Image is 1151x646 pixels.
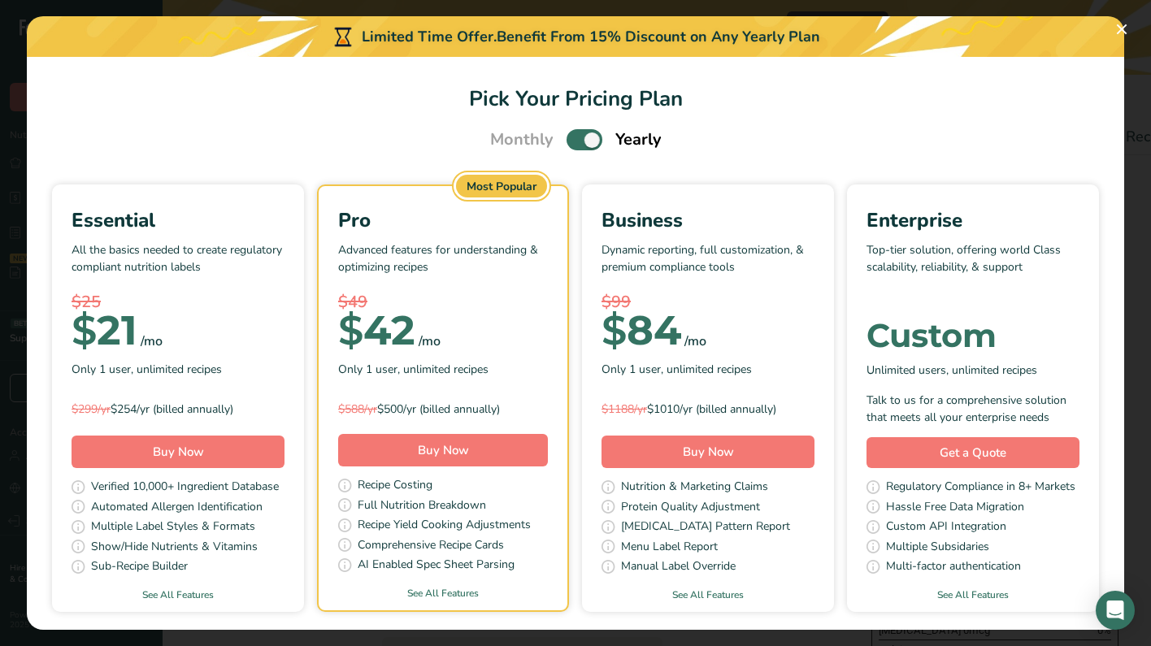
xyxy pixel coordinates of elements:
[886,538,989,558] span: Multiple Subsidaries
[72,206,284,235] div: Essential
[602,401,814,418] div: $1010/yr (billed annually)
[886,557,1021,578] span: Multi-factor authentication
[940,444,1006,462] span: Get a Quote
[338,401,548,418] div: $500/yr (billed annually)
[358,516,531,536] span: Recipe Yield Cooking Adjustments
[847,587,1099,602] a: See All Features
[358,536,504,557] span: Comprehensive Recipe Cards
[1096,591,1135,630] div: Open Intercom Messenger
[602,314,681,347] div: 84
[153,444,204,460] span: Buy Now
[27,16,1124,57] div: Limited Time Offer.
[338,241,548,290] p: Advanced features for understanding & optimizing recipes
[338,306,363,355] span: $
[621,538,718,558] span: Menu Label Report
[867,362,1037,379] span: Unlimited users, unlimited recipes
[72,401,284,418] div: $254/yr (billed annually)
[338,434,548,466] button: Buy Now
[338,290,548,314] div: $49
[602,206,814,235] div: Business
[621,518,790,538] span: [MEDICAL_DATA] Pattern Report
[319,586,567,600] a: See All Features
[867,392,1079,426] div: Talk to us for a comprehensive solution that meets all your enterprise needs
[418,442,469,458] span: Buy Now
[615,128,662,152] span: Yearly
[456,175,547,197] div: Most Popular
[621,557,736,578] span: Manual Label Override
[867,319,1079,352] div: Custom
[46,83,1105,115] h1: Pick Your Pricing Plan
[582,587,834,602] a: See All Features
[91,518,255,538] span: Multiple Label Styles & Formats
[886,478,1075,498] span: Regulatory Compliance in 8+ Markets
[621,498,760,518] span: Protein Quality Adjustment
[621,478,768,498] span: Nutrition & Marketing Claims
[91,478,279,498] span: Verified 10,000+ Ingredient Database
[602,241,814,290] p: Dynamic reporting, full customization, & premium compliance tools
[338,314,415,347] div: 42
[72,241,284,290] p: All the basics needed to create regulatory compliant nutrition labels
[338,401,377,417] span: $588/yr
[602,361,752,378] span: Only 1 user, unlimited recipes
[358,476,432,496] span: Recipe Costing
[886,518,1006,538] span: Custom API Integration
[358,556,515,576] span: AI Enabled Spec Sheet Parsing
[338,206,548,235] div: Pro
[72,401,111,417] span: $299/yr
[602,306,627,355] span: $
[490,128,554,152] span: Monthly
[72,306,97,355] span: $
[867,241,1079,290] p: Top-tier solution, offering world Class scalability, reliability, & support
[72,290,284,314] div: $25
[338,361,489,378] span: Only 1 user, unlimited recipes
[886,498,1024,518] span: Hassle Free Data Migration
[91,557,188,578] span: Sub-Recipe Builder
[602,290,814,314] div: $99
[867,437,1079,469] a: Get a Quote
[497,26,820,48] div: Benefit From 15% Discount on Any Yearly Plan
[419,332,441,351] div: /mo
[91,538,258,558] span: Show/Hide Nutrients & Vitamins
[72,436,284,468] button: Buy Now
[602,401,647,417] span: $1188/yr
[72,361,222,378] span: Only 1 user, unlimited recipes
[683,444,734,460] span: Buy Now
[91,498,263,518] span: Automated Allergen Identification
[52,587,304,602] a: See All Features
[358,496,486,517] span: Full Nutrition Breakdown
[141,332,163,351] div: /mo
[602,436,814,468] button: Buy Now
[72,314,137,347] div: 21
[867,206,1079,235] div: Enterprise
[684,332,706,351] div: /mo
